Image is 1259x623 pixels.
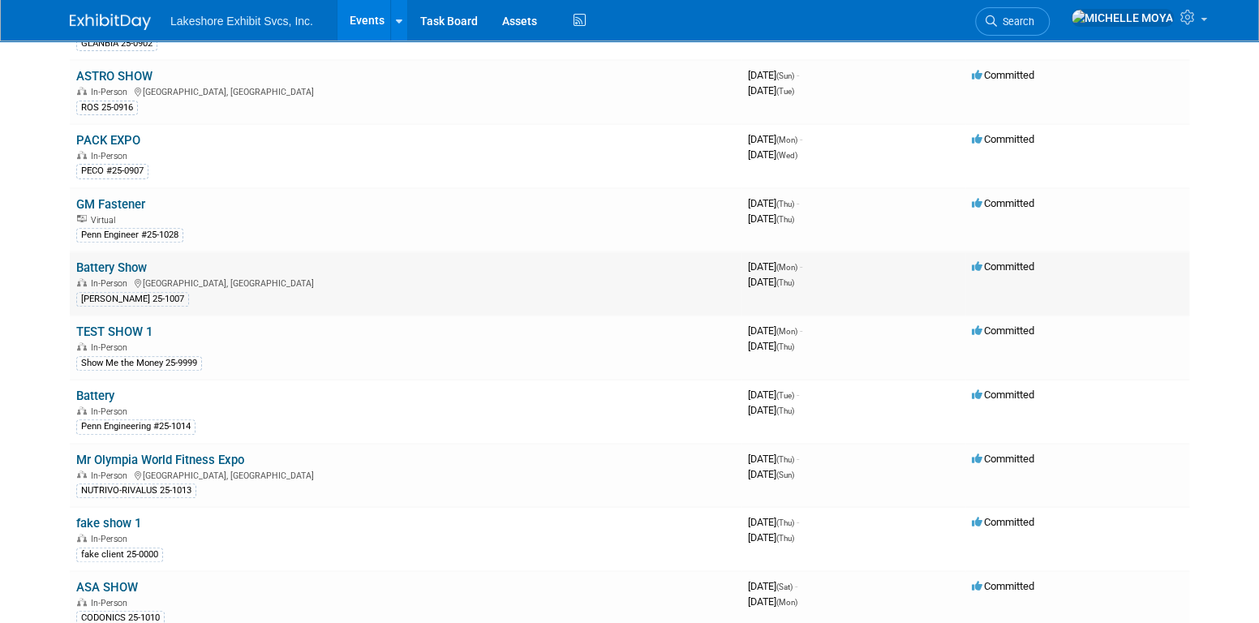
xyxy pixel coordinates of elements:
span: [DATE] [748,389,799,401]
span: Committed [972,69,1034,81]
span: (Sun) [776,470,794,479]
span: - [795,580,797,592]
a: GM Fastener [76,197,145,212]
span: In-Person [91,598,132,608]
span: [DATE] [748,260,802,273]
a: ASTRO SHOW [76,69,153,84]
span: [DATE] [748,531,794,544]
img: MICHELLE MOYA [1071,9,1174,27]
span: (Thu) [776,342,794,351]
img: In-Person Event [77,87,87,95]
span: [DATE] [748,340,794,352]
span: Committed [972,324,1034,337]
a: ASA SHOW [76,580,138,595]
a: Mr Olympia World Fitness Expo [76,453,244,467]
span: (Mon) [776,327,797,336]
span: [DATE] [748,580,797,592]
div: ROS 25-0916 [76,101,138,115]
span: [DATE] [748,324,802,337]
div: [GEOGRAPHIC_DATA], [GEOGRAPHIC_DATA] [76,468,735,481]
a: fake show 1 [76,516,141,531]
span: In-Person [91,278,132,289]
span: In-Person [91,534,132,544]
span: (Thu) [776,278,794,287]
span: - [800,133,802,145]
span: (Thu) [776,200,794,208]
div: PECO #25-0907 [76,164,148,178]
img: In-Person Event [77,278,87,286]
span: Committed [972,197,1034,209]
span: [DATE] [748,213,794,225]
div: Penn Engineer #25-1028 [76,228,183,243]
span: - [797,69,799,81]
span: - [800,260,802,273]
img: In-Person Event [77,342,87,350]
a: Search [975,7,1050,36]
span: (Mon) [776,598,797,607]
span: (Mon) [776,135,797,144]
a: PACK EXPO [76,133,140,148]
span: [DATE] [748,197,799,209]
span: (Mon) [776,263,797,272]
span: In-Person [91,342,132,353]
span: (Thu) [776,406,794,415]
img: In-Person Event [77,534,87,542]
span: - [797,197,799,209]
img: In-Person Event [77,470,87,479]
span: Committed [972,260,1034,273]
span: In-Person [91,406,132,417]
span: - [797,516,799,528]
span: Virtual [91,215,120,226]
span: [DATE] [748,516,799,528]
img: In-Person Event [77,406,87,415]
span: In-Person [91,87,132,97]
span: [DATE] [748,276,794,288]
span: (Thu) [776,455,794,464]
span: (Tue) [776,87,794,96]
span: - [797,453,799,465]
span: - [800,324,802,337]
span: [DATE] [748,595,797,608]
span: Committed [972,133,1034,145]
span: (Sun) [776,71,794,80]
img: Virtual Event [77,215,87,223]
span: Committed [972,453,1034,465]
span: (Thu) [776,215,794,224]
span: (Sat) [776,582,793,591]
span: [DATE] [748,84,794,97]
div: [GEOGRAPHIC_DATA], [GEOGRAPHIC_DATA] [76,84,735,97]
span: (Wed) [776,151,797,160]
a: Battery [76,389,114,403]
div: GLANBIA 25-0902 [76,37,157,51]
img: In-Person Event [77,598,87,606]
span: [DATE] [748,69,799,81]
span: [DATE] [748,468,794,480]
span: Committed [972,389,1034,401]
div: Penn Engineering #25-1014 [76,419,196,434]
span: In-Person [91,470,132,481]
span: (Thu) [776,518,794,527]
div: fake client 25-0000 [76,548,163,562]
span: [DATE] [748,453,799,465]
span: (Tue) [776,391,794,400]
div: NUTRIVO-RIVALUS 25-1013 [76,483,196,498]
span: Lakeshore Exhibit Svcs, Inc. [170,15,313,28]
span: [DATE] [748,404,794,416]
span: - [797,389,799,401]
img: ExhibitDay [70,14,151,30]
span: Committed [972,516,1034,528]
span: (Thu) [776,534,794,543]
span: In-Person [91,151,132,161]
a: Battery Show [76,260,147,275]
span: [DATE] [748,148,797,161]
div: [PERSON_NAME] 25-1007 [76,292,189,307]
span: [DATE] [748,133,802,145]
img: In-Person Event [77,151,87,159]
a: TEST SHOW 1 [76,324,153,339]
div: [GEOGRAPHIC_DATA], [GEOGRAPHIC_DATA] [76,276,735,289]
span: Committed [972,580,1034,592]
span: Search [997,15,1034,28]
div: Show Me the Money 25-9999 [76,356,202,371]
